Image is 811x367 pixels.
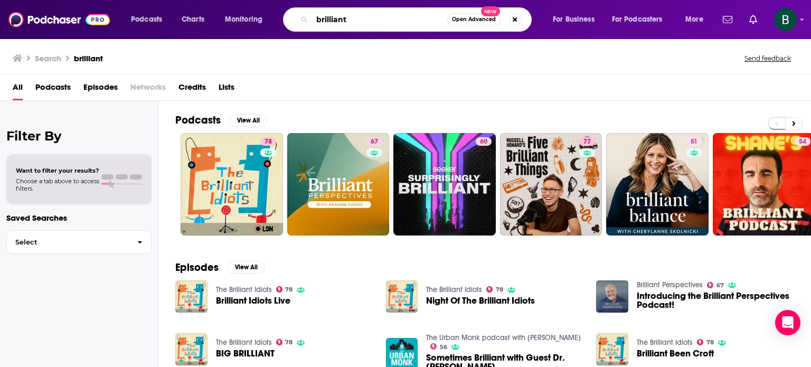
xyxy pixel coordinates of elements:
button: Select [6,230,152,254]
a: 78 [260,137,276,146]
img: Brilliant Idiots Live [175,280,208,313]
button: open menu [218,11,276,28]
a: 67 [366,137,382,146]
span: 78 [285,340,293,345]
span: Choose a tab above to access filters. [16,177,99,192]
h2: Filter By [6,128,152,144]
button: open menu [605,11,678,28]
span: 67 [716,283,724,288]
h2: Episodes [175,261,219,274]
a: 60 [393,133,496,236]
img: BIG BRILLIANT [175,333,208,365]
p: Saved Searches [6,213,152,223]
a: Podcasts [35,79,71,100]
a: The Brilliant Idiots [216,338,272,347]
a: 77 [500,133,602,236]
span: 60 [480,137,487,147]
a: EpisodesView All [175,261,265,274]
a: Lists [219,79,234,100]
a: Night Of The Brilliant Idiots [426,296,535,305]
a: Show notifications dropdown [719,11,737,29]
span: For Business [553,12,595,27]
a: Brilliant Idiots Live [216,296,290,305]
a: Episodes [83,79,118,100]
input: Search podcasts, credits, & more... [312,11,447,28]
span: Charts [182,12,204,27]
a: The Brilliant Idiots [216,285,272,294]
button: open menu [678,11,716,28]
a: The Brilliant Idiots [426,285,482,294]
span: Want to filter your results? [16,167,99,174]
button: Send feedback [741,54,794,63]
a: 78 [276,286,293,293]
div: Search podcasts, credits, & more... [293,7,542,32]
img: User Profile [774,8,797,31]
span: Networks [130,79,166,100]
span: 78 [496,287,503,292]
span: Open Advanced [452,17,496,22]
a: Charts [175,11,211,28]
a: The Brilliant Idiots [637,338,693,347]
button: View All [227,261,265,274]
a: Introducing the Brilliant Perspectives Podcast! [637,291,794,309]
a: Brilliant Perspectives [637,280,703,289]
div: Open Intercom Messenger [775,310,800,335]
h3: brilliant [74,53,103,63]
span: 56 [440,345,447,350]
button: open menu [124,11,176,28]
a: 51 [686,137,702,146]
img: Night Of The Brilliant Idiots [386,280,418,313]
a: Brilliant Been Croft [637,349,714,358]
h2: Podcasts [175,114,221,127]
span: For Podcasters [612,12,663,27]
a: 60 [476,137,492,146]
button: Open AdvancedNew [447,13,501,26]
span: 78 [265,137,272,147]
a: Show notifications dropdown [745,11,761,29]
span: 78 [285,287,293,292]
span: Monitoring [225,12,262,27]
img: Podchaser - Follow, Share and Rate Podcasts [8,10,110,30]
a: All [13,79,23,100]
img: Brilliant Been Croft [596,333,628,365]
a: 77 [579,137,595,146]
a: 78 [486,286,503,293]
h3: Search [35,53,61,63]
a: Credits [178,79,206,100]
span: 77 [583,137,591,147]
span: Podcasts [131,12,162,27]
span: 51 [691,137,697,147]
span: Select [7,239,129,246]
a: 67 [287,133,390,236]
img: Introducing the Brilliant Perspectives Podcast! [596,280,628,313]
a: 67 [707,282,724,288]
a: 78 [276,339,293,345]
a: 51 [606,133,709,236]
button: View All [229,114,267,127]
a: 56 [430,343,447,350]
button: Show profile menu [774,8,797,31]
span: 54 [799,137,806,147]
span: Logged in as betsy46033 [774,8,797,31]
span: More [685,12,703,27]
a: BIG BRILLIANT [216,349,275,358]
a: 78 [181,133,283,236]
span: New [481,6,500,16]
a: 78 [697,339,714,345]
span: 67 [371,137,378,147]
